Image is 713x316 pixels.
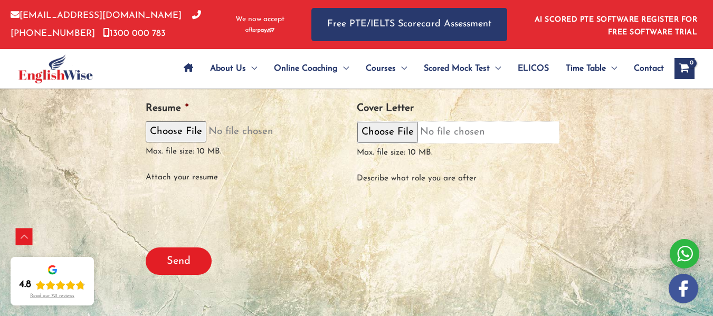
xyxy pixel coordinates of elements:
img: Afterpay-Logo [245,27,274,33]
a: Scored Mock TestMenu Toggle [415,50,509,87]
label: Resume [146,102,188,116]
a: Free PTE/IELTS Scorecard Assessment [311,8,507,41]
a: Online CoachingMenu Toggle [265,50,357,87]
div: Rating: 4.8 out of 5 [19,279,85,291]
div: Read our 721 reviews [30,293,74,299]
a: View Shopping Cart, empty [674,58,695,79]
span: We now accept [235,14,284,25]
span: Courses [366,50,396,87]
span: Max. file size: 10 MB. [146,139,230,156]
img: white-facebook.png [669,274,698,303]
span: Max. file size: 10 MB. [357,140,441,157]
span: Menu Toggle [606,50,617,87]
a: ELICOS [509,50,557,87]
a: CoursesMenu Toggle [357,50,415,87]
input: Send [146,247,212,275]
a: 1300 000 783 [103,29,166,38]
span: ELICOS [518,50,549,87]
span: Scored Mock Test [424,50,490,87]
span: Contact [634,50,664,87]
a: [EMAIL_ADDRESS][DOMAIN_NAME] [11,11,182,20]
img: cropped-ew-logo [18,54,93,83]
span: Menu Toggle [338,50,349,87]
span: Time Table [566,50,606,87]
nav: Site Navigation: Main Menu [175,50,664,87]
a: Contact [625,50,664,87]
aside: Header Widget 1 [528,7,702,42]
span: Online Coaching [274,50,338,87]
span: Menu Toggle [396,50,407,87]
span: Menu Toggle [490,50,501,87]
span: Menu Toggle [246,50,257,87]
div: 4.8 [19,279,31,291]
iframe: reCAPTCHA [146,198,306,239]
span: About Us [210,50,246,87]
label: Cover Letter [357,102,414,116]
a: About UsMenu Toggle [202,50,265,87]
a: [PHONE_NUMBER] [11,11,201,37]
a: Time TableMenu Toggle [557,50,625,87]
div: Attach your resume [146,160,348,186]
a: AI SCORED PTE SOFTWARE REGISTER FOR FREE SOFTWARE TRIAL [535,16,698,36]
div: Describe what role you are after [357,161,559,187]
